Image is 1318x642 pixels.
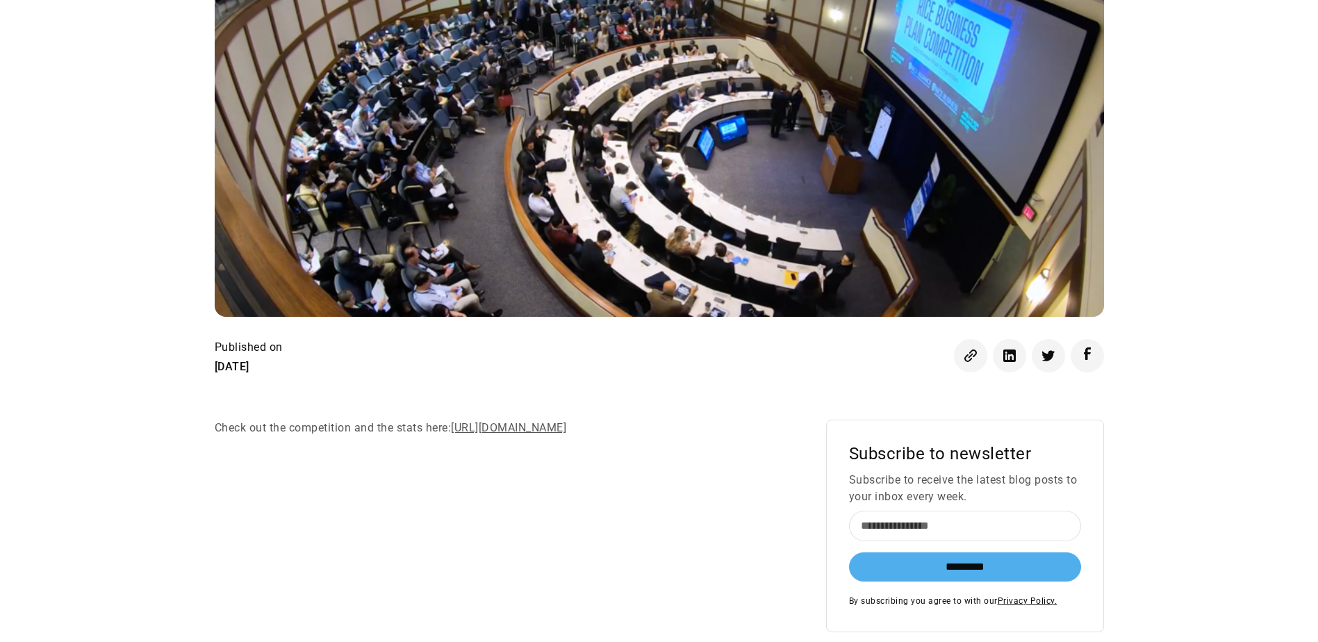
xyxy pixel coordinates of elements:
[215,339,283,356] div: Published on
[849,511,1081,609] form: Email Form
[998,596,1057,606] a: Privacy Policy.
[849,472,1081,505] p: Subscribe to receive the latest blog posts to your inbox every week.
[849,443,1081,466] div: Subscribe to newsletter
[849,593,1081,609] div: By subscribing you agree to with our
[451,421,566,434] a: [URL][DOMAIN_NAME]
[215,359,283,375] div: [DATE]
[215,420,771,436] p: Check out the competition and the stats here:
